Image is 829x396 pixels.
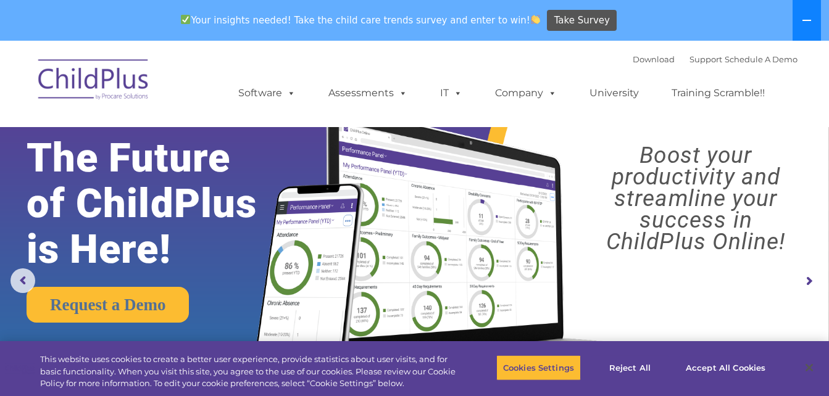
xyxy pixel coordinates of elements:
span: Take Survey [554,10,610,31]
rs-layer: The Future of ChildPlus is Here! [27,135,291,272]
a: Download [633,54,675,64]
span: Last name [172,81,209,91]
a: Assessments [316,81,420,105]
span: Phone number [172,132,224,141]
a: Company [483,81,569,105]
a: Schedule A Demo [725,54,798,64]
div: This website uses cookies to create a better user experience, provide statistics about user visit... [40,353,456,390]
button: Cookies Settings [496,355,581,381]
img: ChildPlus by Procare Solutions [32,51,156,112]
a: Training Scramble!! [659,81,777,105]
a: Software [226,81,308,105]
a: Take Survey [547,10,617,31]
rs-layer: Boost your productivity and streamline your success in ChildPlus Online! [573,144,819,252]
button: Accept All Cookies [679,355,772,381]
button: Close [796,354,823,381]
a: Request a Demo [27,287,189,323]
img: 👏 [531,15,540,24]
a: IT [428,81,475,105]
img: ✅ [181,15,190,24]
a: University [577,81,651,105]
font: | [633,54,798,64]
button: Reject All [591,355,669,381]
a: Support [689,54,722,64]
span: Your insights needed! Take the child care trends survey and enter to win! [176,8,546,32]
